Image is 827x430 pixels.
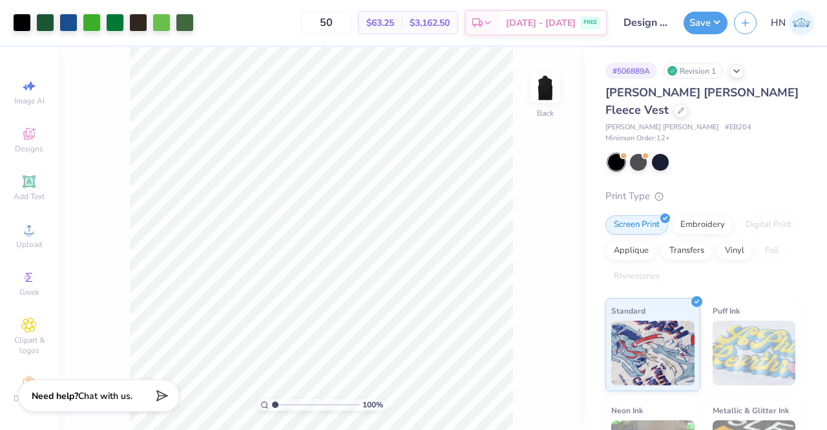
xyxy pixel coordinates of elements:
[19,287,39,297] span: Greek
[661,241,713,261] div: Transfers
[532,75,558,101] img: Back
[605,63,657,79] div: # 506889A
[301,11,351,34] input: – –
[725,122,751,133] span: # EB204
[605,241,657,261] div: Applique
[757,241,787,261] div: Foil
[78,390,132,402] span: Chat with us.
[605,133,670,144] span: Minimum Order: 12 +
[611,321,695,385] img: Standard
[605,267,668,286] div: Rhinestones
[614,10,677,36] input: Untitled Design
[605,85,799,118] span: [PERSON_NAME] [PERSON_NAME] Fleece Vest
[713,321,796,385] img: Puff Ink
[32,390,78,402] strong: Need help?
[16,239,42,250] span: Upload
[771,16,786,30] span: HN
[713,403,789,417] span: Metallic & Glitter Ink
[366,16,394,30] span: $63.25
[362,399,383,411] span: 100 %
[771,10,814,36] a: HN
[789,10,814,36] img: Huda Nadeem
[605,189,801,204] div: Print Type
[410,16,450,30] span: $3,162.50
[605,122,718,133] span: [PERSON_NAME] [PERSON_NAME]
[611,403,643,417] span: Neon Ink
[684,12,728,34] button: Save
[611,304,645,317] span: Standard
[664,63,723,79] div: Revision 1
[14,96,45,106] span: Image AI
[737,215,800,235] div: Digital Print
[537,107,554,119] div: Back
[717,241,753,261] div: Vinyl
[672,215,733,235] div: Embroidery
[713,304,740,317] span: Puff Ink
[605,215,668,235] div: Screen Print
[15,144,43,154] span: Designs
[14,393,45,403] span: Decorate
[506,16,576,30] span: [DATE] - [DATE]
[583,18,597,27] span: FREE
[6,335,52,356] span: Clipart & logos
[14,191,45,202] span: Add Text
